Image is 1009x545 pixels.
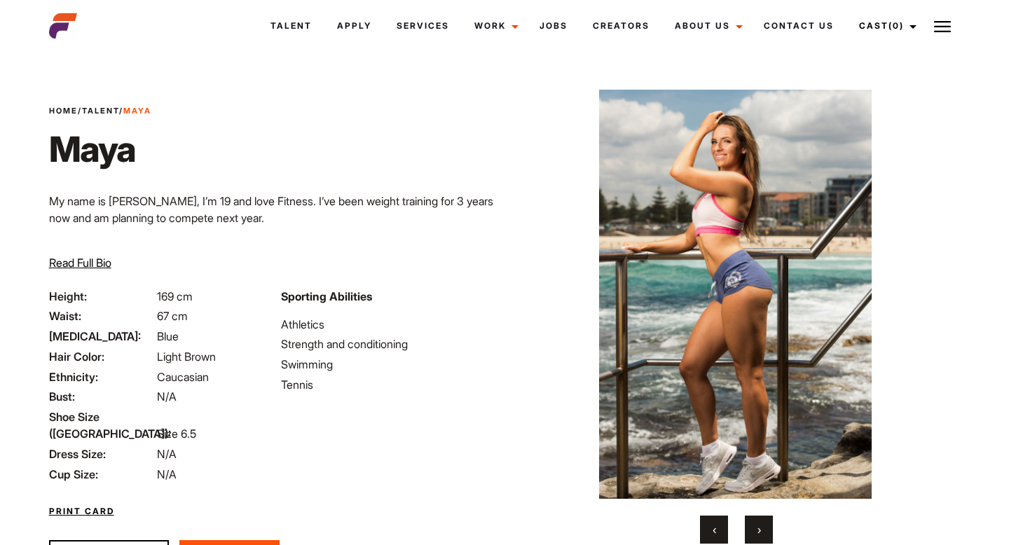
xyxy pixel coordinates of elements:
[281,289,372,303] strong: Sporting Abilities
[49,466,154,483] span: Cup Size:
[49,446,154,462] span: Dress Size:
[49,288,154,305] span: Height:
[537,90,933,499] img: Mayo Sydneys Mediterranean fitness model Standing overlooking Bondi Beach
[157,467,177,481] span: N/A
[713,523,716,537] span: Previous
[49,388,154,405] span: Bust:
[157,389,177,403] span: N/A
[49,308,154,324] span: Waist:
[49,328,154,345] span: [MEDICAL_DATA]:
[888,20,904,31] span: (0)
[82,106,119,116] a: Talent
[580,7,662,45] a: Creators
[157,427,196,441] span: Size 6.5
[157,350,216,364] span: Light Brown
[49,12,77,40] img: cropped-aefm-brand-fav-22-square.png
[49,193,496,226] p: My name is [PERSON_NAME], I’m 19 and love Fitness. I’ve been weight training for 3 years now and ...
[157,447,177,461] span: N/A
[49,106,78,116] a: Home
[462,7,527,45] a: Work
[49,256,111,270] span: Read Full Bio
[157,309,188,323] span: 67 cm
[281,316,496,333] li: Athletics
[662,7,751,45] a: About Us
[846,7,925,45] a: Cast(0)
[751,7,846,45] a: Contact Us
[157,289,193,303] span: 169 cm
[157,329,179,343] span: Blue
[258,7,324,45] a: Talent
[384,7,462,45] a: Services
[49,105,151,117] span: / /
[281,336,496,352] li: Strength and conditioning
[934,18,951,35] img: Burger icon
[281,356,496,373] li: Swimming
[49,368,154,385] span: Ethnicity:
[49,128,151,170] h1: Maya
[324,7,384,45] a: Apply
[49,505,114,518] a: Print Card
[527,7,580,45] a: Jobs
[281,376,496,393] li: Tennis
[49,348,154,365] span: Hair Color:
[49,254,111,271] button: Read Full Bio
[49,408,154,442] span: Shoe Size ([GEOGRAPHIC_DATA]):
[157,370,209,384] span: Caucasian
[757,523,761,537] span: Next
[123,106,151,116] strong: Maya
